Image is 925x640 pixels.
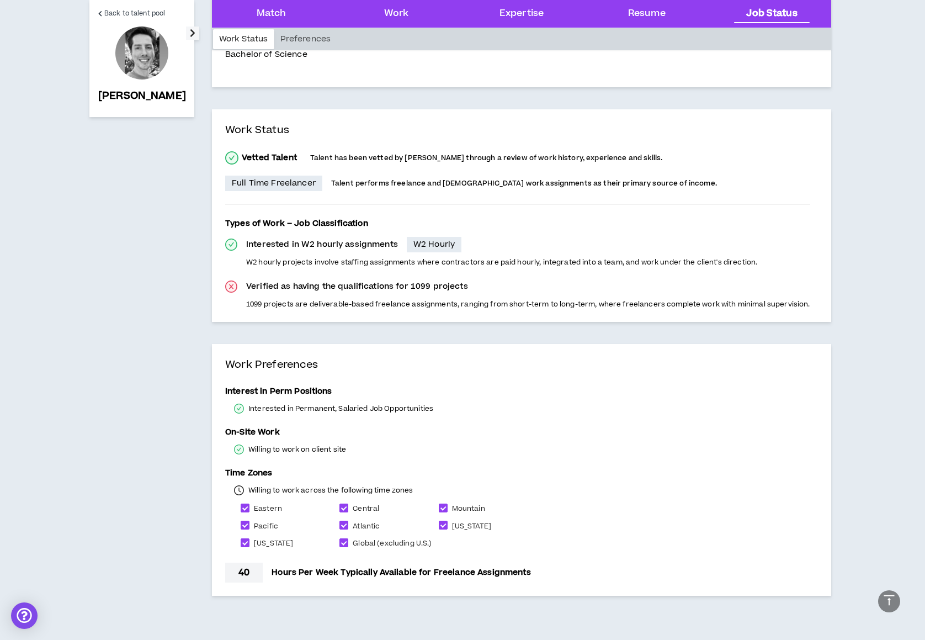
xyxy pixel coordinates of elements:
p: Willing to work across the following time zones [248,486,413,495]
span: check-circle [234,445,244,454]
div: Match [257,7,286,21]
span: check-circle [225,239,237,251]
p: Willing to work on client site [248,445,346,454]
span: check-circle [234,404,244,414]
p: Talent has been vetted by [PERSON_NAME] through a review of work history, experience and skills. [310,154,662,162]
div: Preferences [274,29,337,49]
span: Back to talent pool [104,8,165,19]
p: Time Zones [225,468,272,479]
p: Verified as having the qualifications for 1099 projects [246,281,468,292]
h4: Work Preferences [225,357,818,386]
p: Vetted Talent [242,152,297,163]
p: [PERSON_NAME] [98,88,186,104]
div: Open Intercom Messenger [11,602,38,629]
h4: Work Status [225,123,818,151]
div: Michael M. [115,27,168,80]
div: Expertise [499,7,544,21]
p: W2 hourly projects involve staffing assignments where contractors are paid hourly, integrated int... [246,258,757,267]
span: check-circle [225,151,238,165]
p: Types of Work – Job Classification [225,218,368,229]
span: close-circle [225,281,237,293]
p: 1099 projects are deliverable-based freelance assignments, ranging from short-term to long-term, ... [246,300,810,309]
p: Interested in Permanent, Salaried Job Opportunities [248,404,433,413]
p: Interested in W2 hourly assignments [246,239,398,250]
div: Resume [628,7,666,21]
span: clock-circle [234,485,244,495]
div: Work Status [213,29,274,49]
div: Work [384,7,409,21]
p: On-Site Work [225,427,280,438]
p: 40 [238,566,249,579]
p: Hours Per Week Typically Available for Freelance Assignments [272,567,530,578]
span: Talent performs freelance and [DEMOGRAPHIC_DATA] work assignments as their primary source of income. [331,178,717,188]
div: Job Status [746,7,797,21]
p: Bachelor of Science [225,49,499,61]
p: Interest in Perm Positions [225,386,332,397]
span: vertical-align-top [883,594,896,607]
p: W2 Hourly [413,239,455,250]
p: Full Time Freelancer [232,178,316,189]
